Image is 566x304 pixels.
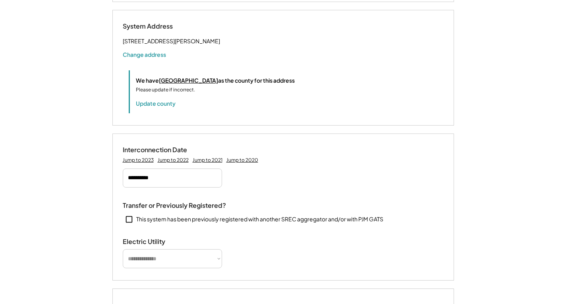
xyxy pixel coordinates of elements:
div: Jump to 2021 [193,157,222,163]
u: [GEOGRAPHIC_DATA] [159,77,218,84]
div: This system has been previously registered with another SREC aggregator and/or with PJM GATS [136,215,383,223]
button: Change address [123,50,166,58]
div: Transfer or Previously Registered? [123,201,226,210]
div: Please update if incorrect. [136,86,195,93]
div: Electric Utility [123,238,202,246]
div: Interconnection Date [123,146,202,154]
div: Jump to 2020 [226,157,258,163]
div: [STREET_ADDRESS][PERSON_NAME] [123,36,220,46]
div: Jump to 2022 [158,157,189,163]
button: Update county [136,99,176,107]
div: We have as the county for this address [136,76,295,85]
div: System Address [123,22,202,31]
div: Jump to 2023 [123,157,154,163]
